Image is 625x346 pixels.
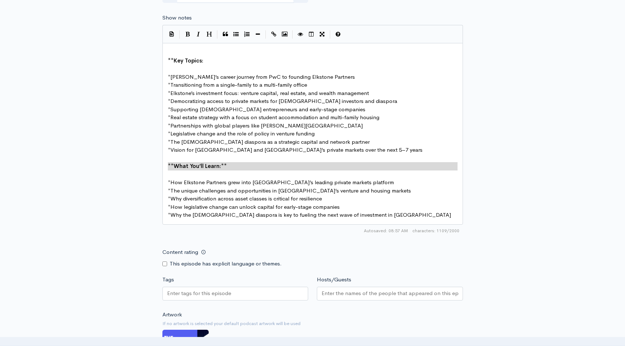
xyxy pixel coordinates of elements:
span: Democratizing access to private markets for [DEMOGRAPHIC_DATA] investors and diaspora [170,98,397,104]
button: Generic List [231,29,242,40]
button: Toggle Fullscreen [317,29,328,40]
i: | [217,30,218,39]
button: Create Link [268,29,279,40]
span: How legislative change can unlock capital for early-stage companies [170,203,340,210]
span: Real estate strategy with a focus on student accommodation and multi-family housing [170,114,379,121]
label: Content rating [162,245,198,260]
span: Legislative change and the role of policy in venture funding [170,130,315,137]
span: How Elkstone Partners grew into [GEOGRAPHIC_DATA]’s leading private markets platform [170,179,394,186]
span: The [DEMOGRAPHIC_DATA] diaspora as a strategic capital and network partner [170,138,370,145]
label: This episode has explicit language or themes. [170,260,282,268]
input: Enter the names of the people that appeared on this episode [322,289,458,298]
span: 1109/2000 [412,228,459,234]
label: Hosts/Guests [317,276,351,284]
button: Bold [182,29,193,40]
span: Why the [DEMOGRAPHIC_DATA] diaspora is key to fueling the next wave of investment in [GEOGRAPHIC_... [170,211,451,218]
button: Quote [220,29,231,40]
button: Italic [193,29,204,40]
label: Artwork [162,311,182,319]
i: | [179,30,180,39]
button: Toggle Side by Side [306,29,317,40]
span: Why diversification across asset classes is critical for resilience [170,195,322,202]
button: Insert Image [279,29,290,40]
button: Markdown Guide [333,29,344,40]
span: What You’ll Learn: [174,163,221,169]
i: | [265,30,266,39]
span: The unique challenges and opportunities in [GEOGRAPHIC_DATA]’s venture and housing markets [170,187,411,194]
button: Insert Horizontal Line [252,29,263,40]
i: | [292,30,293,39]
button: Numbered List [242,29,252,40]
span: Transitioning from a single-family to a multi-family office [170,81,307,88]
span: Key Topics: [174,57,203,64]
button: Toggle Preview [295,29,306,40]
span: [PERSON_NAME]’s career journey from PwC to founding Elkstone Partners [170,73,355,80]
label: Tags [162,276,174,284]
small: If no artwork is selected your default podcast artwork will be used [162,320,463,327]
span: Partnerships with global players like [PERSON_NAME][GEOGRAPHIC_DATA] [170,122,363,129]
span: Vision for [GEOGRAPHIC_DATA] and [GEOGRAPHIC_DATA]’s private markets over the next 5–7 years [170,146,422,153]
button: Heading [204,29,215,40]
span: Supporting [DEMOGRAPHIC_DATA] entrepreneurs and early-stage companies [170,106,365,113]
input: Enter tags for this episode [167,289,232,298]
label: Show notes [162,14,192,22]
span: Elkstone’s investment focus: venture capital, real estate, and wealth management [170,90,369,96]
span: Autosaved: 08:57 AM [364,228,408,234]
button: Insert Show Notes Template [166,29,177,39]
